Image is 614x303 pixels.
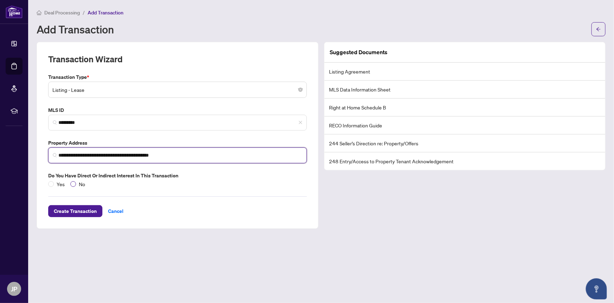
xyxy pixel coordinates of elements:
span: Add Transaction [88,10,124,16]
button: Open asap [586,278,607,299]
span: Create Transaction [54,206,97,217]
button: Create Transaction [48,205,102,217]
button: Cancel [102,205,129,217]
span: Deal Processing [44,10,80,16]
li: 244 Seller’s Direction re: Property/Offers [324,134,606,152]
span: Listing - Lease [52,83,303,96]
li: Listing Agreement [324,63,606,81]
label: Property Address [48,139,307,147]
span: arrow-left [596,27,601,32]
li: 248 Entry/Access to Property Tenant Acknowledgement [324,152,606,170]
span: close [298,120,303,125]
span: Cancel [108,206,124,217]
li: Right at Home Schedule B [324,99,606,116]
span: JP [11,284,17,294]
h1: Add Transaction [37,24,114,35]
h2: Transaction Wizard [48,53,122,65]
label: Transaction Type [48,73,307,81]
span: No [76,180,88,188]
img: search_icon [53,120,57,125]
li: RECO Information Guide [324,116,606,134]
li: MLS Data Information Sheet [324,81,606,99]
span: home [37,10,42,15]
li: / [83,8,85,17]
span: close-circle [298,88,303,92]
article: Suggested Documents [330,48,388,57]
span: Yes [54,180,68,188]
label: Do you have direct or indirect interest in this transaction [48,172,307,179]
label: MLS ID [48,106,307,114]
img: search_icon [53,153,57,157]
img: logo [6,5,23,18]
